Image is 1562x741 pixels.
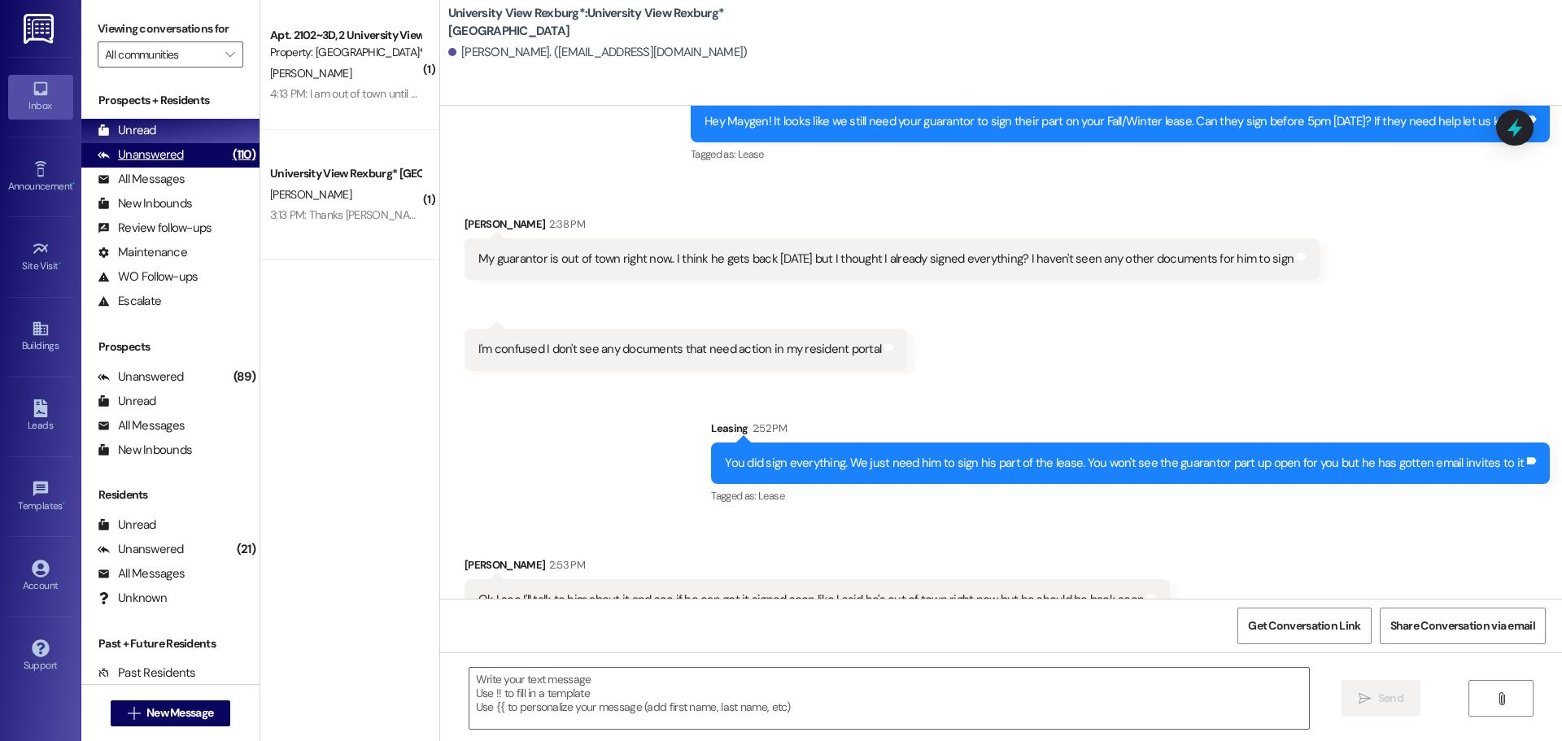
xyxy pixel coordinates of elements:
[98,565,185,582] div: All Messages
[98,417,185,434] div: All Messages
[98,665,196,682] div: Past Residents
[98,268,198,286] div: WO Follow-ups
[465,556,1170,579] div: [PERSON_NAME]
[705,113,1524,130] div: Hey Maygen! It looks like we still need your guarantor to sign their part on your Fall/Winter lea...
[229,364,260,390] div: (89)
[8,475,73,519] a: Templates •
[98,541,184,558] div: Unanswered
[1342,680,1420,717] button: Send
[758,489,784,503] span: Lease
[98,171,185,188] div: All Messages
[748,420,787,437] div: 2:52 PM
[545,216,584,233] div: 2:38 PM
[1248,617,1360,634] span: Get Conversation Link
[81,92,260,109] div: Prospects + Residents
[98,590,167,607] div: Unknown
[270,207,430,222] div: 3:13 PM: Thanks [PERSON_NAME]!
[1380,608,1546,644] button: Share Conversation via email
[270,165,421,182] div: University View Rexburg* [GEOGRAPHIC_DATA]
[24,14,57,44] img: ResiDesk Logo
[98,195,192,212] div: New Inbounds
[98,393,156,410] div: Unread
[478,591,1144,608] div: Ok I see I'll talk to him about it and see if he can get it signed soon like I said he's out of t...
[8,315,73,359] a: Buildings
[233,537,260,562] div: (21)
[478,251,1294,268] div: My guarantor is out of town right now.. I think he gets back [DATE] but I thought I already signe...
[270,27,421,44] div: Apt. 2102~3D, 2 University View Rexburg
[8,634,73,678] a: Support
[98,244,187,261] div: Maintenance
[270,187,351,202] span: [PERSON_NAME]
[105,41,217,68] input: All communities
[72,178,75,190] span: •
[738,147,764,161] span: Lease
[545,556,584,573] div: 2:53 PM
[270,86,462,101] div: 4:13 PM: I am out of town until next week!
[711,420,1550,442] div: Leasing
[59,258,61,269] span: •
[1495,692,1507,705] i: 
[81,486,260,503] div: Residents
[1359,692,1371,705] i: 
[98,368,184,386] div: Unanswered
[270,66,351,81] span: [PERSON_NAME]
[448,44,748,61] div: [PERSON_NAME]. ([EMAIL_ADDRESS][DOMAIN_NAME])
[98,442,192,459] div: New Inbounds
[711,484,1550,508] div: Tagged as:
[725,455,1524,472] div: You did sign everything. We just need him to sign his part of the lease. You won't see the guaran...
[229,142,260,168] div: (110)
[146,704,213,721] span: New Message
[98,517,156,534] div: Unread
[98,16,243,41] label: Viewing conversations for
[478,341,881,358] div: I'm confused I don't see any documents that need action in my resident portal
[98,146,184,163] div: Unanswered
[81,338,260,355] div: Prospects
[8,235,73,279] a: Site Visit •
[1237,608,1371,644] button: Get Conversation Link
[270,44,421,61] div: Property: [GEOGRAPHIC_DATA]*
[111,700,231,726] button: New Message
[98,293,161,310] div: Escalate
[8,555,73,599] a: Account
[81,635,260,652] div: Past + Future Residents
[1378,690,1403,707] span: Send
[63,498,65,509] span: •
[1390,617,1535,634] span: Share Conversation via email
[8,394,73,438] a: Leads
[8,75,73,119] a: Inbox
[98,122,156,139] div: Unread
[225,48,234,61] i: 
[98,220,212,237] div: Review follow-ups
[128,707,140,720] i: 
[465,216,1320,238] div: [PERSON_NAME]
[448,5,774,40] b: University View Rexburg*: University View Rexburg* [GEOGRAPHIC_DATA]
[691,142,1550,166] div: Tagged as:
